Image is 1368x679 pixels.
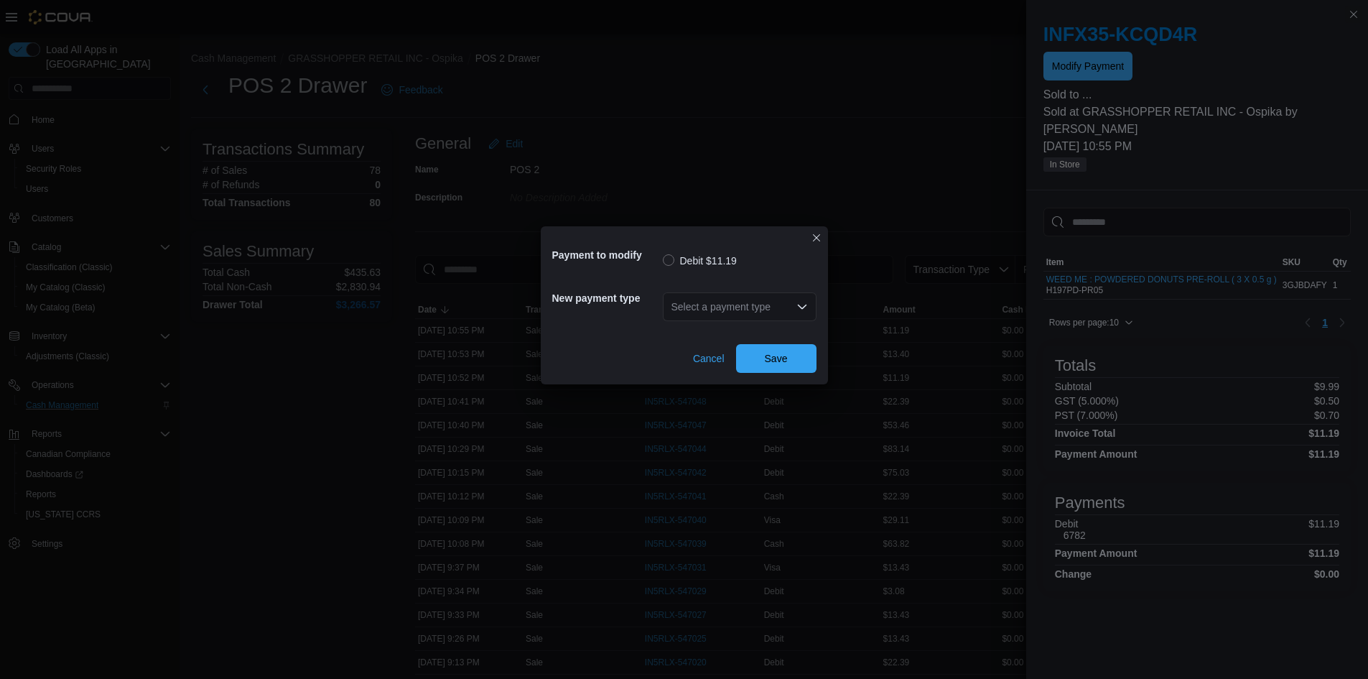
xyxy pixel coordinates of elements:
h5: New payment type [552,284,660,313]
button: Save [736,344,816,373]
h5: Payment to modify [552,241,660,269]
button: Closes this modal window [808,229,825,246]
input: Accessible screen reader label [671,298,673,315]
label: Debit $11.19 [663,252,737,269]
button: Open list of options [796,301,808,313]
button: Cancel [687,344,730,373]
span: Save [765,351,788,366]
span: Cancel [693,351,725,366]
